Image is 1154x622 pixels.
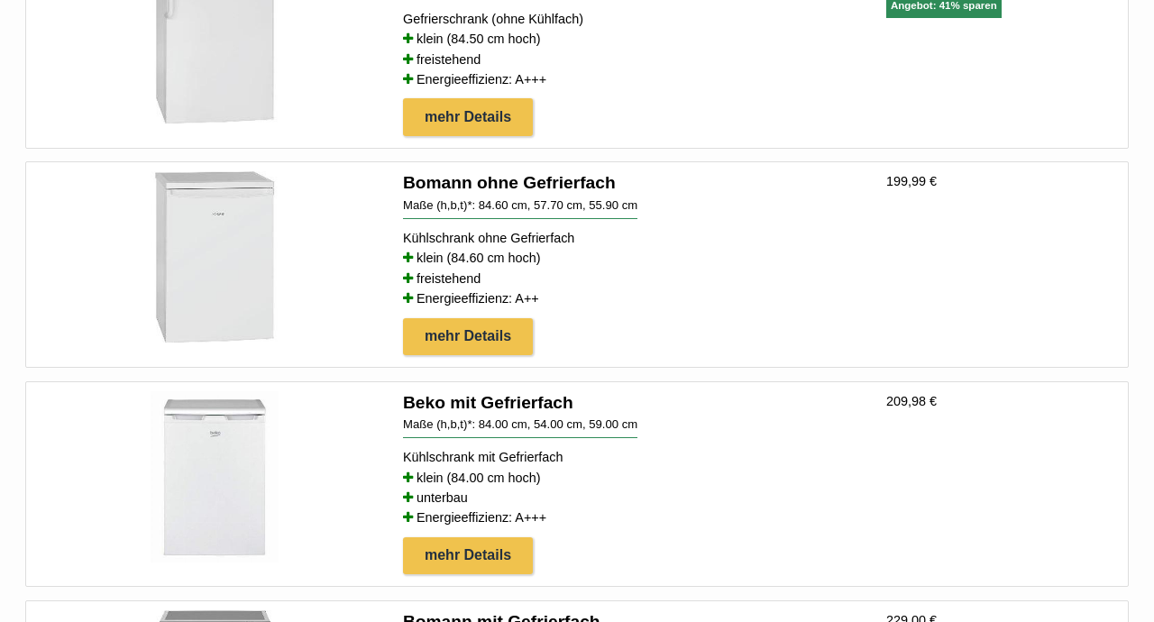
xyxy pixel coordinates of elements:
a: mehr Details [403,537,533,575]
div: Maße (h,b,t)*: [403,417,637,438]
span: 54.00 cm, [534,417,586,431]
a: mehr Details [403,98,533,136]
li: Energieeffizienz: A++ [403,288,872,308]
div: Maße (h,b,t)*: [403,198,637,219]
li: klein (84.50 cm hoch) [403,29,872,49]
li: klein (84.60 cm hoch) [403,248,872,268]
span: 84.00 cm, [479,417,531,431]
div: 199,99 € [886,171,1121,191]
li: freistehend [403,50,872,69]
li: freistehend [403,269,872,288]
li: Energieeffizienz: A+++ [403,508,872,527]
img: Beko TSE1284N Kühlschrank mit Gefrierfach - klein - unterbau [151,391,278,563]
span: 59.00 cm [589,417,637,431]
div: Gefrierschrank (ohne Kühlfach) [403,9,872,29]
li: Energieeffizienz: A+++ [403,69,872,89]
span: 57.70 cm, [534,198,586,212]
h4: Beko mit Gefrierfach [403,391,872,415]
span: 55.90 cm [589,198,637,212]
div: 209,98 € [886,391,1121,411]
li: unterbau [403,488,872,508]
li: klein (84.00 cm hoch) [403,468,872,488]
a: Beko mit Gefrierfach Maße (h,b,t)*: 84.00 cm, 54.00 cm, 59.00 cm [403,391,872,439]
a: Bomann ohne Gefrierfach Maße (h,b,t)*: 84.60 cm, 57.70 cm, 55.90 cm [403,171,872,219]
div: Kühlschrank ohne Gefrierfach [403,228,872,248]
span: 84.60 cm, [479,198,531,212]
div: Kühlschrank mit Gefrierfach [403,447,872,467]
img: Bomann VS 2185 Kühlschrank ohne Gefrierfach - klein - freistehend [129,171,300,343]
h4: Bomann ohne Gefrierfach [403,171,872,195]
a: mehr Details [403,318,533,356]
